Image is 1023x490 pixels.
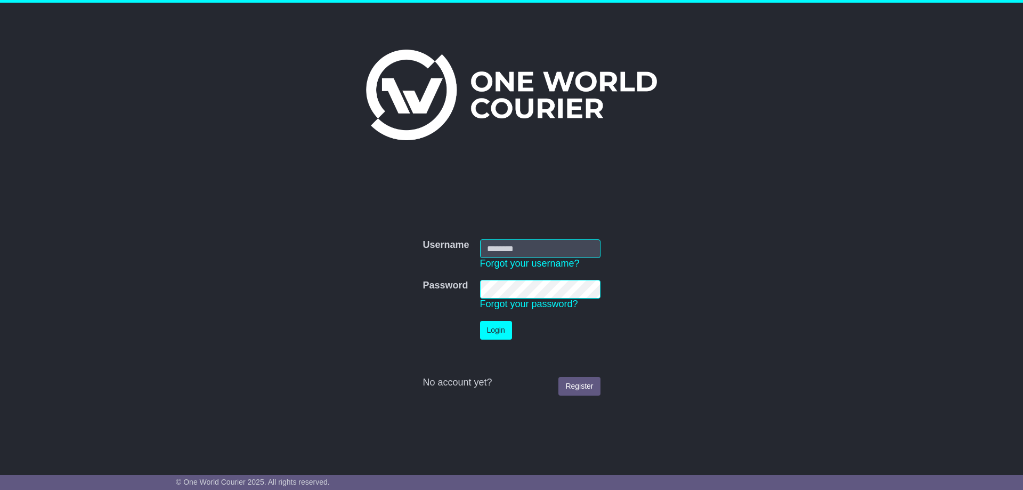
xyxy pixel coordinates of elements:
a: Register [558,377,600,396]
div: No account yet? [423,377,600,389]
label: Password [423,280,468,292]
span: © One World Courier 2025. All rights reserved. [176,478,330,486]
img: One World [366,50,657,140]
a: Forgot your username? [480,258,580,269]
label: Username [423,239,469,251]
button: Login [480,321,512,340]
a: Forgot your password? [480,299,578,309]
